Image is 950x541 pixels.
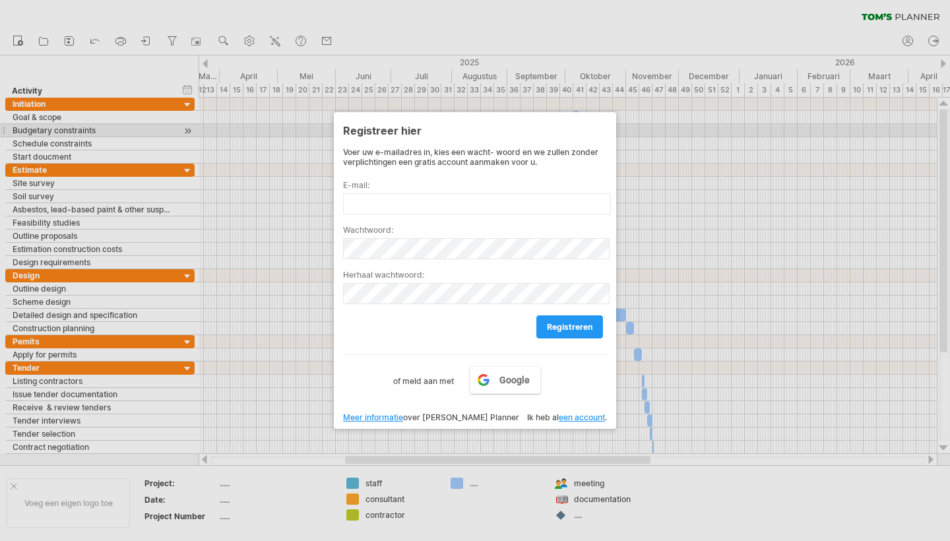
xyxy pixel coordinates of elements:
[343,225,607,235] label: Wachtwoord:
[343,180,607,190] label: E-mail:
[393,366,454,389] label: of meld aan met
[499,375,530,385] span: Google
[343,412,519,422] span: over [PERSON_NAME] Planner
[343,270,607,280] label: Herhaal wachtwoord:
[343,412,403,422] a: Meer informatie
[559,412,605,422] a: een account
[547,322,592,332] span: registreren
[536,315,603,338] a: registreren
[527,412,607,422] span: Ik heb al .
[470,366,541,394] a: Google
[343,118,607,142] div: Registreer hier
[343,147,607,167] div: Voer uw e-mailadres in, kies een wacht- woord en we zullen zonder verplichtingen een gratis accou...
